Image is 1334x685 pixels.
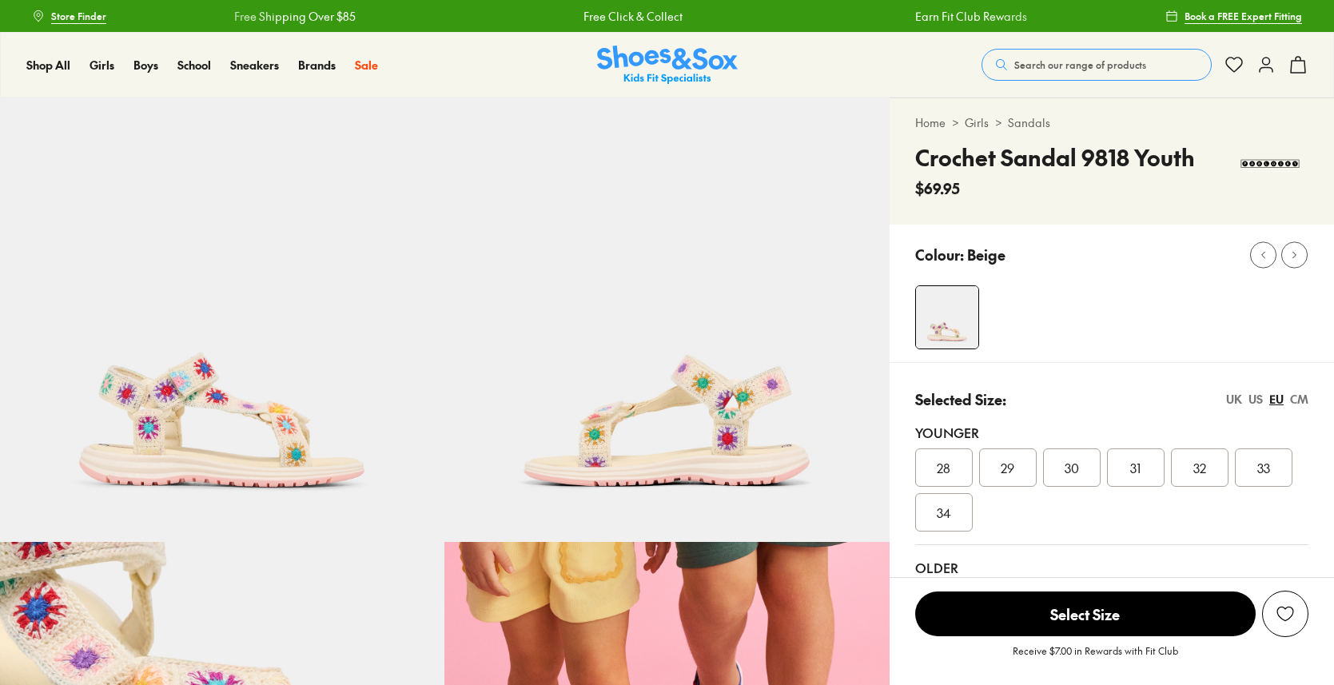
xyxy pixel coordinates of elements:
a: Free Shipping Over $85 [234,8,356,25]
a: Shoes & Sox [597,46,738,85]
img: Vendor logo [1232,141,1308,189]
span: Sneakers [230,57,279,73]
div: UK [1226,391,1242,408]
span: 29 [1001,458,1014,477]
span: School [177,57,211,73]
a: Shop All [26,57,70,74]
span: Book a FREE Expert Fitting [1185,9,1302,23]
span: Store Finder [51,9,106,23]
span: Girls [90,57,114,73]
span: $69.95 [915,177,960,199]
a: Earn Fit Club Rewards [915,8,1027,25]
a: Sneakers [230,57,279,74]
a: Girls [90,57,114,74]
div: EU [1269,391,1284,408]
div: > > [915,114,1308,131]
span: Shop All [26,57,70,73]
span: Search our range of products [1014,58,1146,72]
button: Search our range of products [982,49,1212,81]
span: Select Size [915,591,1256,636]
a: Brands [298,57,336,74]
a: Free Click & Collect [583,8,683,25]
p: Beige [967,244,1005,265]
a: Boys [133,57,158,74]
a: Sandals [1008,114,1050,131]
img: 5-546991_1 [444,98,889,542]
a: Store Finder [32,2,106,30]
img: SNS_Logo_Responsive.svg [597,46,738,85]
a: Home [915,114,946,131]
span: 34 [937,503,951,522]
a: Book a FREE Expert Fitting [1165,2,1302,30]
p: Colour: [915,244,964,265]
a: Girls [965,114,989,131]
span: 30 [1065,458,1079,477]
span: Sale [355,57,378,73]
div: Younger [915,423,1308,442]
span: 33 [1257,458,1270,477]
span: 31 [1130,458,1141,477]
h4: Crochet Sandal 9818 Youth [915,141,1195,174]
p: Receive $7.00 in Rewards with Fit Club [1013,643,1178,672]
div: Older [915,558,1308,577]
div: US [1248,391,1263,408]
span: 32 [1193,458,1206,477]
button: Add to Wishlist [1262,591,1308,637]
div: CM [1290,391,1308,408]
span: Brands [298,57,336,73]
a: Sale [355,57,378,74]
a: School [177,57,211,74]
button: Select Size [915,591,1256,637]
p: Selected Size: [915,388,1006,410]
img: 4-546990_1 [916,286,978,348]
span: 28 [937,458,950,477]
span: Boys [133,57,158,73]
